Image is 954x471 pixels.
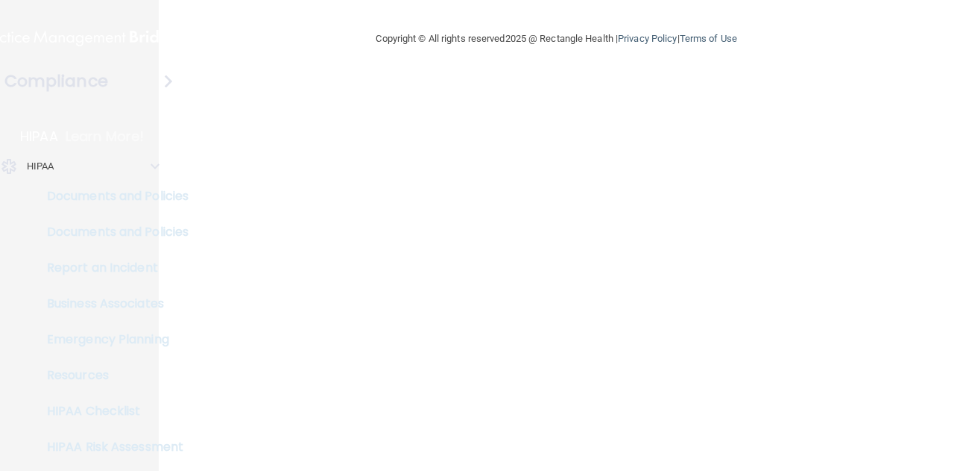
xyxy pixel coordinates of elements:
[10,189,213,204] p: Documents and Policies
[10,404,213,419] p: HIPAA Checklist
[10,225,213,240] p: Documents and Policies
[10,368,213,383] p: Resources
[4,71,108,92] h4: Compliance
[10,296,213,311] p: Business Associates
[10,440,213,455] p: HIPAA Risk Assessment
[680,33,737,44] a: Terms of Use
[66,128,145,146] p: Learn More!
[618,33,677,44] a: Privacy Policy
[285,15,829,63] div: Copyright © All rights reserved 2025 @ Rectangle Health | |
[10,261,213,275] p: Report an Incident
[20,128,58,146] p: HIPAA
[27,157,54,175] p: HIPAA
[10,332,213,347] p: Emergency Planning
